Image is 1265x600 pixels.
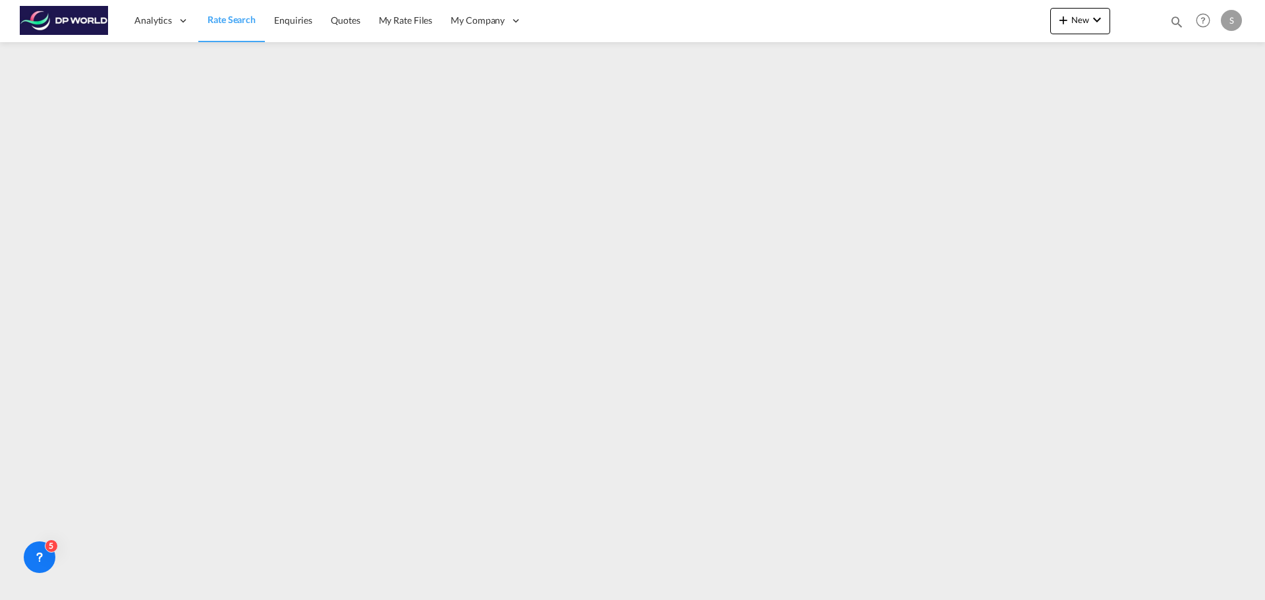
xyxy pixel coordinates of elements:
div: icon-magnify [1169,14,1184,34]
div: S [1221,10,1242,31]
button: icon-plus 400-fgNewicon-chevron-down [1050,8,1110,34]
span: My Company [451,14,505,27]
span: Enquiries [274,14,312,26]
img: c08ca190194411f088ed0f3ba295208c.png [20,6,109,36]
span: Quotes [331,14,360,26]
span: Analytics [134,14,172,27]
div: Help [1192,9,1221,33]
span: Help [1192,9,1214,32]
md-icon: icon-chevron-down [1089,12,1105,28]
span: My Rate Files [379,14,433,26]
span: New [1055,14,1105,25]
md-icon: icon-magnify [1169,14,1184,29]
md-icon: icon-plus 400-fg [1055,12,1071,28]
span: Rate Search [208,14,256,25]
